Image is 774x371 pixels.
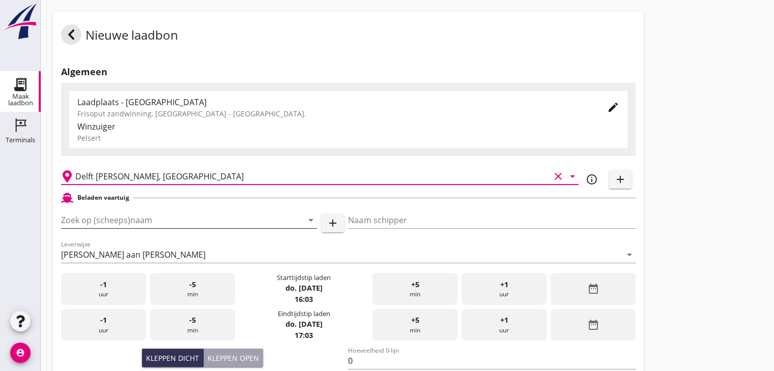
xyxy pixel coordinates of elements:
i: date_range [587,319,599,331]
div: Starttijdstip laden [277,273,331,283]
input: Zoek op (scheeps)naam [61,212,289,228]
i: add [614,173,626,185]
i: arrow_drop_down [305,214,317,226]
button: Kleppen dicht [142,349,204,367]
i: edit [607,101,619,113]
strong: 16:03 [295,294,313,304]
img: logo-small.a267ee39.svg [2,3,39,40]
div: min [372,273,457,305]
div: Kleppen dicht [146,353,199,363]
span: -1 [100,315,107,326]
div: Nieuwe laadbon [61,24,178,49]
i: date_range [587,283,599,295]
span: -5 [189,315,196,326]
input: Naam schipper [348,212,635,228]
button: Kleppen open [204,349,263,367]
div: Winzuiger [77,120,619,133]
i: clear [552,170,564,182]
div: min [150,273,235,305]
h2: Algemeen [61,65,636,79]
div: uur [462,273,547,305]
span: +1 [500,279,508,290]
div: Pelsert [77,133,619,143]
div: Kleppen open [208,353,259,363]
div: uur [61,273,146,305]
span: -1 [100,279,107,290]
i: account_circle [10,343,31,363]
span: +1 [500,315,508,326]
input: Losplaats [75,168,550,184]
input: Hoeveelheid 0-lijn [348,353,635,369]
div: Terminals [6,137,35,143]
div: [PERSON_NAME] aan [PERSON_NAME] [61,250,206,259]
i: arrow_drop_down [623,249,636,261]
span: +5 [411,315,419,326]
div: min [372,309,457,341]
div: min [150,309,235,341]
span: -5 [189,279,196,290]
i: add [327,217,339,229]
div: Frisoput zandwinning, [GEOGRAPHIC_DATA] - [GEOGRAPHIC_DATA]. [77,108,591,119]
i: info_outline [586,173,598,185]
div: uur [462,309,547,341]
span: +5 [411,279,419,290]
i: arrow_drop_down [566,170,579,182]
div: uur [61,309,146,341]
strong: do. [DATE] [285,283,322,293]
div: Eindtijdstip laden [277,309,330,319]
h2: Beladen vaartuig [77,193,129,202]
strong: 17:03 [295,330,313,340]
strong: do. [DATE] [285,319,322,329]
div: Laadplaats - [GEOGRAPHIC_DATA] [77,96,591,108]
